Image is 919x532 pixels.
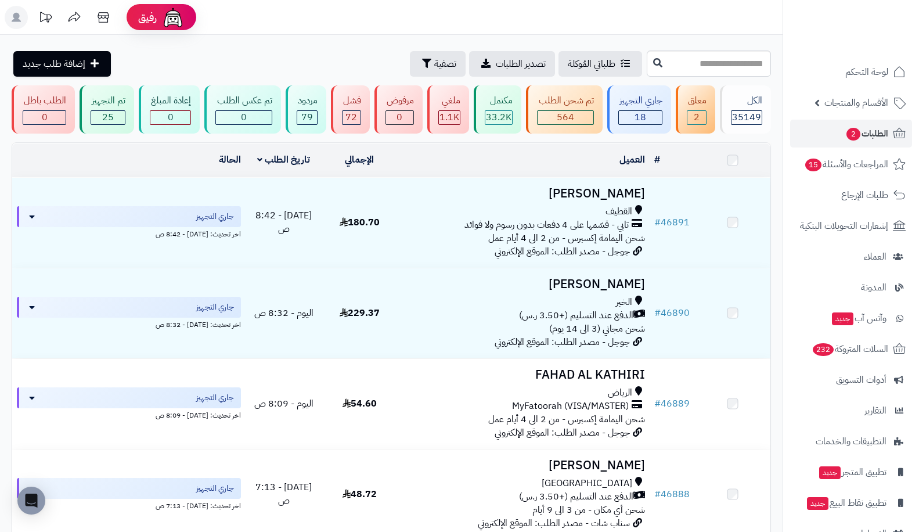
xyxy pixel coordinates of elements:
[196,483,234,494] span: جاري التجهيز
[619,111,662,124] div: 18
[340,215,380,229] span: 180.70
[790,243,912,271] a: العملاء
[845,125,888,142] span: الطلبات
[343,111,361,124] div: 72
[241,110,247,124] span: 0
[687,94,707,107] div: معلق
[558,51,642,77] a: طلباتي المُوكلة
[17,227,241,239] div: اخر تحديث: [DATE] - 8:42 ص
[91,111,125,124] div: 25
[841,187,888,203] span: طلبات الإرجاع
[519,309,633,322] span: الدفع عند التسليم (+3.50 ر.س)
[329,85,372,134] a: فشل 72
[654,306,661,320] span: #
[790,427,912,455] a: التطبيقات والخدمات
[91,94,125,107] div: تم التجهيز
[485,111,512,124] div: 33243
[557,110,574,124] span: 564
[402,278,646,291] h3: [PERSON_NAME]
[23,111,66,124] div: 0
[202,85,283,134] a: تم عكس الطلب 0
[654,215,690,229] a: #46891
[402,459,646,472] h3: [PERSON_NAME]
[524,85,604,134] a: تم شحن الطلب 564
[343,397,377,411] span: 54.60
[257,153,310,167] a: تاريخ الطلب
[402,368,646,382] h3: FAHAD AL KATHIRI
[486,110,511,124] span: 33.2K
[495,245,630,258] span: جوجل - مصدر الطلب: الموقع الإلكتروني
[150,111,190,124] div: 0
[654,487,690,501] a: #46888
[196,301,234,313] span: جاري التجهيز
[790,397,912,425] a: التقارير
[488,412,645,426] span: شحن اليمامة إكسبرس - من 2 الى 4 أيام عمل
[864,249,886,265] span: العملاء
[196,211,234,222] span: جاري التجهيز
[216,111,271,124] div: 0
[654,306,690,320] a: #46890
[836,372,886,388] span: أدوات التسويق
[469,51,555,77] a: تصدير الطلبات
[496,57,546,71] span: تصدير الطلبات
[478,516,630,530] span: سناب شات - مصدر الطلب: الموقع الإلكتروني
[495,426,630,440] span: جوجل - مصدر الطلب: الموقع الإلكتروني
[254,397,313,411] span: اليوم - 8:09 ص
[485,94,513,107] div: مكتمل
[340,306,380,320] span: 229.37
[846,128,861,141] span: 2
[532,503,645,517] span: شحن أي مكان - من 3 الى 9 أيام
[618,94,662,107] div: جاري التجهيز
[812,343,834,357] span: 232
[161,6,185,29] img: ai-face.png
[549,322,645,336] span: شحن مجاني (3 الى 14 يوم)
[619,153,645,167] a: العميل
[864,402,886,419] span: التقارير
[790,366,912,394] a: أدوات التسويق
[301,110,313,124] span: 79
[17,487,45,515] div: Open Intercom Messenger
[343,487,377,501] span: 48.72
[9,85,77,134] a: الطلب باطل 0
[464,218,629,232] span: تابي - قسّمها على 4 دفعات بدون رسوم ولا فوائد
[342,94,361,107] div: فشل
[732,110,761,124] span: 35149
[800,218,888,234] span: إشعارات التحويلات البنكية
[805,159,821,172] span: 15
[790,181,912,209] a: طلبات الإرجاع
[605,85,673,134] a: جاري التجهيز 18
[397,110,402,124] span: 0
[297,111,317,124] div: 79
[402,187,646,200] h3: [PERSON_NAME]
[542,477,632,490] span: [GEOGRAPHIC_DATA]
[687,111,706,124] div: 2
[439,111,460,124] div: 1146
[790,335,912,363] a: السلات المتروكة232
[819,466,841,479] span: جديد
[538,111,593,124] div: 564
[861,279,886,296] span: المدونة
[818,464,886,480] span: تطبيق المتجر
[136,85,202,134] a: إعادة المبلغ 0
[731,94,762,107] div: الكل
[654,215,661,229] span: #
[42,110,48,124] span: 0
[790,58,912,86] a: لوحة التحكم
[77,85,136,134] a: تم التجهيز 25
[654,397,690,411] a: #46889
[196,392,234,404] span: جاري التجهيز
[150,94,191,107] div: إعادة المبلغ
[438,94,460,107] div: ملغي
[219,153,241,167] a: الحالة
[385,94,414,107] div: مرفوض
[31,6,60,32] a: تحديثات المنصة
[654,153,660,167] a: #
[824,95,888,111] span: الأقسام والمنتجات
[434,57,456,71] span: تصفية
[512,400,629,413] span: MyFatoorah (VISA/MASTER)
[439,110,459,124] span: 1.1K
[138,10,157,24] span: رفيق
[608,386,632,400] span: الرياض
[102,110,114,124] span: 25
[410,51,466,77] button: تصفية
